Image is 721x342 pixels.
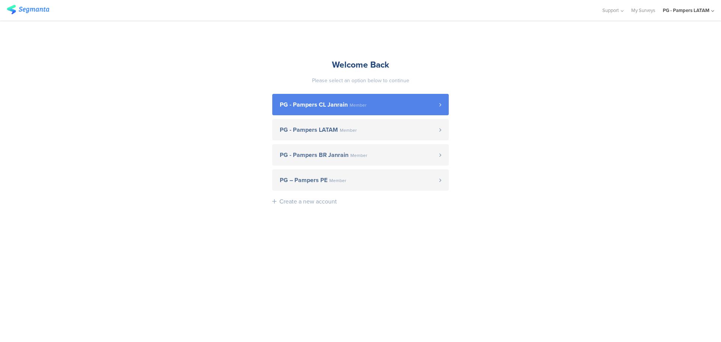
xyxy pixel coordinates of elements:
span: Support [602,7,619,14]
span: Member [350,153,367,158]
a: PG – Pampers PE Member [272,169,449,191]
span: Member [340,128,357,133]
span: Member [329,178,346,183]
div: Create a new account [279,197,337,206]
div: PG - Pampers LATAM [663,7,709,14]
a: PG - Pampers CL Janrain Member [272,94,449,115]
span: PG - Pampers BR Janrain [280,152,348,158]
div: Welcome Back [272,58,449,71]
div: Please select an option below to continue [272,77,449,84]
span: PG - Pampers CL Janrain [280,102,348,108]
span: Member [350,103,367,107]
a: PG - Pampers BR Janrain Member [272,144,449,166]
span: PG – Pampers PE [280,177,327,183]
span: PG - Pampers LATAM [280,127,338,133]
a: PG - Pampers LATAM Member [272,119,449,140]
img: segmanta logo [7,5,49,14]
